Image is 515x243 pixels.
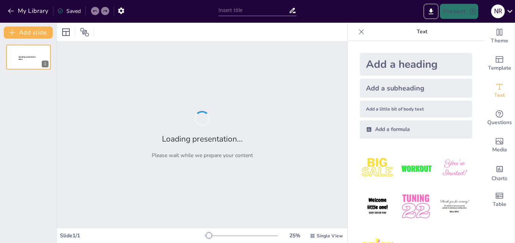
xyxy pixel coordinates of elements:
img: 2.jpeg [398,151,433,186]
div: Add a heading [360,53,472,76]
img: 6.jpeg [437,189,472,224]
div: Add ready made slides [484,50,515,77]
span: Media [492,146,507,154]
div: Slide 1 / 1 [60,232,205,239]
span: Theme [491,37,508,45]
div: Add a subheading [360,79,472,98]
span: Table [493,200,506,209]
span: Questions [487,118,512,127]
div: Layout [60,26,72,38]
div: N R [491,5,505,18]
p: Please wait while we prepare your content [152,152,253,159]
button: My Library [6,5,52,17]
img: 4.jpeg [360,189,395,224]
img: 1.jpeg [360,151,395,186]
div: 1 [6,45,51,70]
span: Template [488,64,511,72]
button: N R [491,4,505,19]
span: Position [80,28,89,37]
span: Sendsteps presentation editor [19,56,36,60]
span: Charts [491,174,507,183]
div: Add a little bit of body text [360,101,472,117]
div: Saved [57,8,81,15]
img: 5.jpeg [398,189,433,224]
span: Single View [317,233,343,239]
div: Add text boxes [484,77,515,104]
div: Change the overall theme [484,23,515,50]
button: Present [440,4,478,19]
img: 3.jpeg [437,151,472,186]
button: Add slide [4,26,53,39]
div: 1 [42,61,49,67]
div: Add a table [484,186,515,213]
input: Insert title [218,5,289,16]
span: Text [494,91,505,100]
h2: Loading presentation... [162,134,243,144]
div: Get real-time input from your audience [484,104,515,132]
div: Add charts and graphs [484,159,515,186]
button: Export to PowerPoint [424,4,438,19]
div: 25 % [286,232,304,239]
div: Add images, graphics, shapes or video [484,132,515,159]
div: Add a formula [360,120,472,139]
p: Text [367,23,477,41]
